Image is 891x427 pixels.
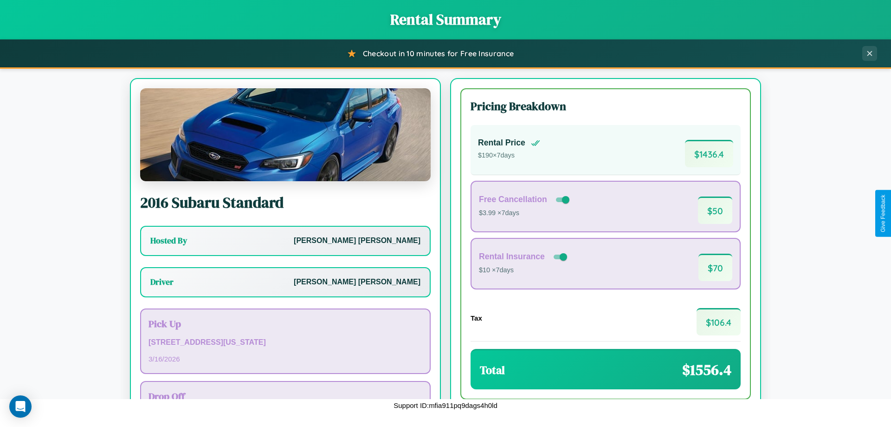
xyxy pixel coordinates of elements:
[698,254,732,281] span: $ 70
[294,234,420,248] p: [PERSON_NAME] [PERSON_NAME]
[150,235,187,246] h3: Hosted By
[9,9,882,30] h1: Rental Summary
[148,317,422,330] h3: Pick Up
[148,353,422,365] p: 3 / 16 / 2026
[471,314,482,322] h4: Tax
[9,395,32,418] div: Open Intercom Messenger
[140,88,431,181] img: Subaru Standard
[363,49,514,58] span: Checkout in 10 minutes for Free Insurance
[150,276,174,288] h3: Driver
[880,195,886,232] div: Give Feedback
[479,195,547,204] h4: Free Cancellation
[478,138,525,148] h4: Rental Price
[478,150,540,162] p: $ 190 × 7 days
[140,192,431,213] h2: 2016 Subaru Standard
[479,207,571,219] p: $3.99 × 7 days
[471,99,741,114] h3: Pricing Breakdown
[698,197,732,224] span: $ 50
[479,252,545,262] h4: Rental Insurance
[148,389,422,403] h3: Drop Off
[697,308,741,335] span: $ 106.4
[682,360,731,380] span: $ 1556.4
[294,276,420,289] p: [PERSON_NAME] [PERSON_NAME]
[479,264,569,276] p: $10 × 7 days
[394,399,497,412] p: Support ID: mfia911pq9dags4h0ld
[148,336,422,349] p: [STREET_ADDRESS][US_STATE]
[480,362,505,378] h3: Total
[685,140,733,167] span: $ 1436.4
